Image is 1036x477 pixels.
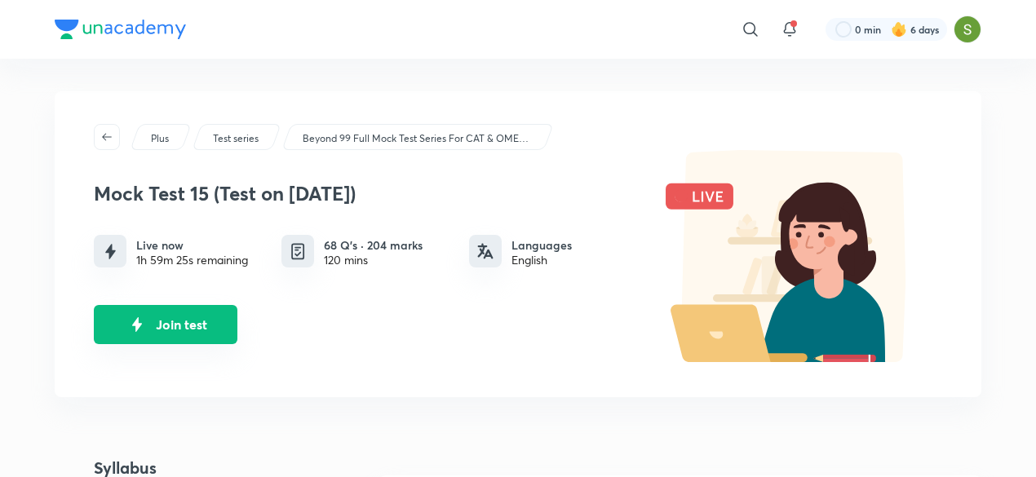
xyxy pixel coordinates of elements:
[511,254,572,267] div: English
[148,131,172,146] a: Plus
[213,131,259,146] p: Test series
[300,131,534,146] a: Beyond 99 Full Mock Test Series For CAT & OMETs 2025
[649,150,942,362] img: live
[125,312,149,337] img: live-icon
[324,254,423,267] div: 120 mins
[891,21,907,38] img: streak
[94,182,640,205] h3: Mock Test 15 (Test on [DATE])
[477,243,494,259] img: languages
[511,236,572,254] h6: Languages
[210,131,262,146] a: Test series
[324,236,423,254] h6: 68 Q’s · 204 marks
[151,131,169,146] p: Plus
[288,241,308,262] img: quiz info
[100,241,121,262] img: live-icon
[55,20,186,39] img: Company Logo
[303,131,531,146] p: Beyond 99 Full Mock Test Series For CAT & OMETs 2025
[94,305,237,344] button: Join test
[954,15,981,43] img: Samridhi Vij
[136,236,248,254] h6: Live now
[136,254,248,267] div: 1h 59m 25s remaining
